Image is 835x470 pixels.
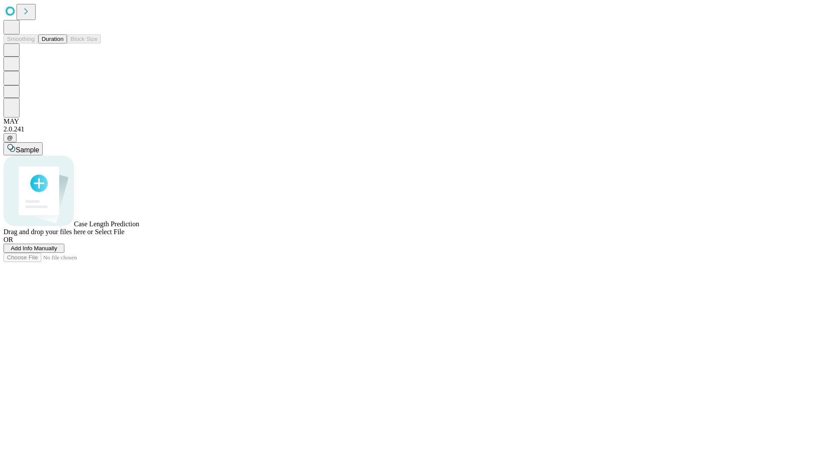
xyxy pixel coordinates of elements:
[67,34,101,44] button: Block Size
[16,146,39,154] span: Sample
[95,228,124,235] span: Select File
[7,134,13,141] span: @
[3,125,832,133] div: 2.0.241
[11,245,57,252] span: Add Info Manually
[3,236,13,243] span: OR
[3,34,38,44] button: Smoothing
[3,117,832,125] div: MAY
[3,244,64,253] button: Add Info Manually
[74,220,139,228] span: Case Length Prediction
[3,142,43,155] button: Sample
[3,228,93,235] span: Drag and drop your files here or
[38,34,67,44] button: Duration
[3,133,17,142] button: @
